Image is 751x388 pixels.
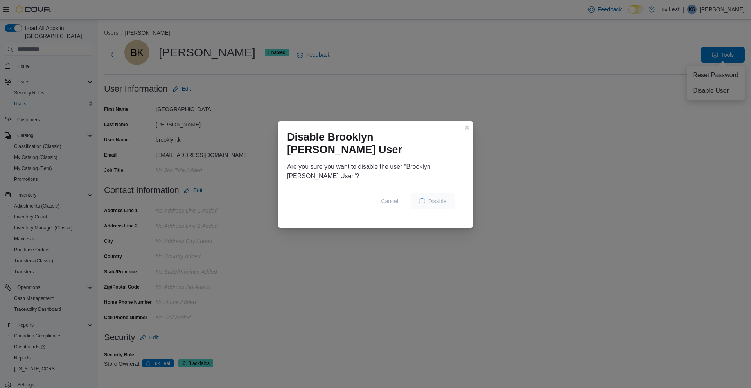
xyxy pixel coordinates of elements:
span: Loading [419,198,425,204]
button: Cancel [378,193,401,209]
button: Closes this modal window [462,123,472,132]
span: Disable [428,197,447,205]
button: LoadingDisable [411,193,455,209]
h1: Disable Brooklyn [PERSON_NAME] User [287,131,458,156]
div: Are you sure you want to disable the user "Brooklyn [PERSON_NAME] User"? [287,162,464,181]
span: Cancel [381,197,398,205]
